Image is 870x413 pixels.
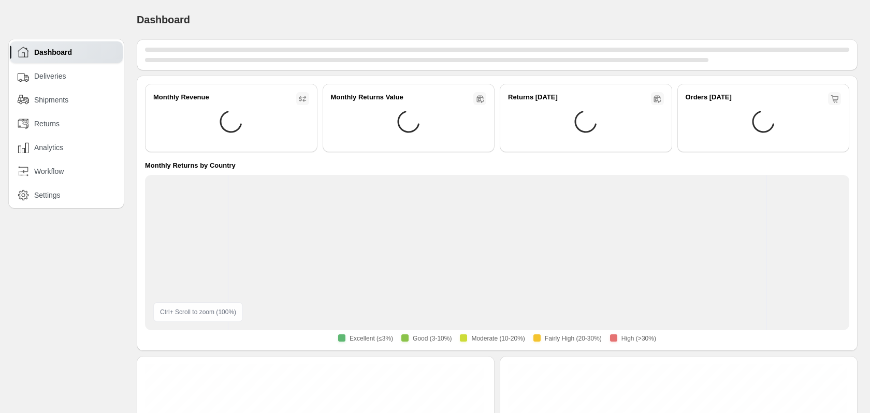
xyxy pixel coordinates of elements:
[545,334,602,343] span: Fairly High (20-30%)
[34,95,68,105] span: Shipments
[34,119,60,129] span: Returns
[621,334,656,343] span: High (>30%)
[331,92,403,102] h2: Monthly Returns Value
[471,334,525,343] span: Moderate (10-20%)
[350,334,393,343] span: Excellent (≤3%)
[34,166,64,176] span: Workflow
[145,160,236,171] h4: Monthly Returns by Country
[508,92,558,102] h2: Returns [DATE]
[153,302,243,322] div: Ctrl + Scroll to zoom ( 100 %)
[137,14,190,25] span: Dashboard
[686,92,732,102] h2: Orders [DATE]
[34,71,66,81] span: Deliveries
[34,190,61,200] span: Settings
[34,47,72,57] span: Dashboard
[413,334,452,343] span: Good (3-10%)
[153,92,209,102] h2: Monthly Revenue
[34,142,63,153] span: Analytics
